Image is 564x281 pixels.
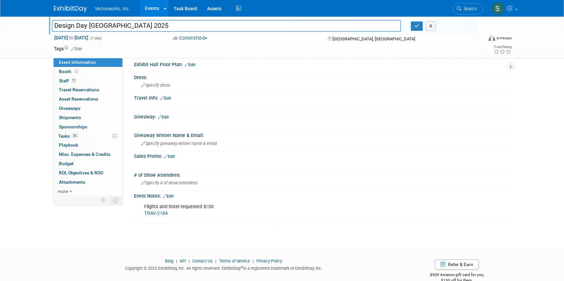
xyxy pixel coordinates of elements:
[59,96,98,102] span: Asset Reservations
[71,133,79,138] span: 0%
[444,34,512,44] div: Event Format
[494,45,511,49] div: Event Rating
[95,6,130,11] span: Vectorworks, Inc.
[54,132,122,141] a: Tasks0%
[251,258,255,263] span: |
[59,142,78,148] span: Playbook
[134,151,510,160] div: Sales Promo:
[58,189,68,194] span: more
[144,211,168,216] a: TRAV-2184
[496,36,512,41] div: In-Person
[134,170,510,178] div: # of Show Attendees:
[174,258,179,263] span: |
[214,258,218,263] span: |
[192,258,213,263] a: Contact Us
[59,152,110,157] span: Misc. Expenses & Credits
[54,95,122,104] a: Asset Reservations
[54,113,122,122] a: Shipments
[59,124,87,129] span: Sponsorships
[54,45,82,52] td: Tags
[54,85,122,94] a: Travel Reservations
[54,67,122,76] a: Booth
[187,258,191,263] span: |
[332,36,415,41] span: [GEOGRAPHIC_DATA], [GEOGRAPHIC_DATA]
[54,35,89,41] span: [DATE] [DATE]
[70,78,77,83] span: 11
[492,2,504,15] img: Sarah Angley
[109,196,122,205] td: Toggle Event Tabs
[165,258,173,263] a: Blog
[90,36,102,40] span: (1 day)
[59,179,85,185] span: Attachments
[141,83,170,88] span: Specify dress
[68,35,74,40] span: to
[435,259,479,269] a: Refer & Earn
[59,170,103,175] span: ROI, Objectives & ROO
[141,180,197,185] span: Specify # of show attendees
[71,47,82,51] a: Edit
[54,178,122,187] a: Attachments
[134,130,510,139] div: Giveaway Winner Name & Email:
[141,141,217,146] span: Specify giveaway winner name & email
[59,69,79,74] span: Booth
[59,87,99,92] span: Travel Reservations
[54,6,87,12] img: ExhibitDay
[54,187,122,196] a: more
[54,122,122,131] a: Sponsorships
[219,258,250,263] a: Terms of Service
[54,264,394,271] div: Copyright © 2025 ExhibitDay, Inc. All rights reserved. ExhibitDay is a registered trademark of Ex...
[426,22,436,31] button: X
[59,161,74,166] span: Budget
[163,194,174,199] a: Edit
[453,3,483,15] a: Search
[54,159,122,168] a: Budget
[54,76,122,85] a: Staff11
[54,150,122,159] a: Misc. Expenses & Credits
[134,60,510,68] div: Exhibit Hall Floor Plan:
[158,115,169,119] a: Edit
[134,72,510,81] div: Dress:
[59,106,80,111] span: Giveaways
[98,196,109,205] td: Personalize Event Tab Strip
[54,141,122,150] a: Playbook
[489,35,495,41] img: Format-Inperson.png
[134,93,510,102] div: Travel Info:
[58,133,79,139] span: Tasks
[54,168,122,177] a: ROI, Objectives & ROO
[59,115,81,120] span: Shipments
[73,69,79,74] span: Booth not reserved yet
[256,258,282,263] a: Privacy Policy
[134,191,510,200] div: Event Notes:
[59,60,96,65] span: Event Information
[134,112,510,120] div: Giveaway:
[241,265,243,269] sup: ®
[59,78,77,83] span: Staff
[140,200,438,220] div: Flights and hotel requested 9/30:
[160,96,171,101] a: Edit
[164,154,175,159] a: Edit
[171,35,210,42] button: Committed
[180,258,186,263] a: API
[54,58,122,67] a: Event Information
[54,104,122,113] a: Giveaways
[461,6,477,11] span: Search
[185,63,195,67] a: Edit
